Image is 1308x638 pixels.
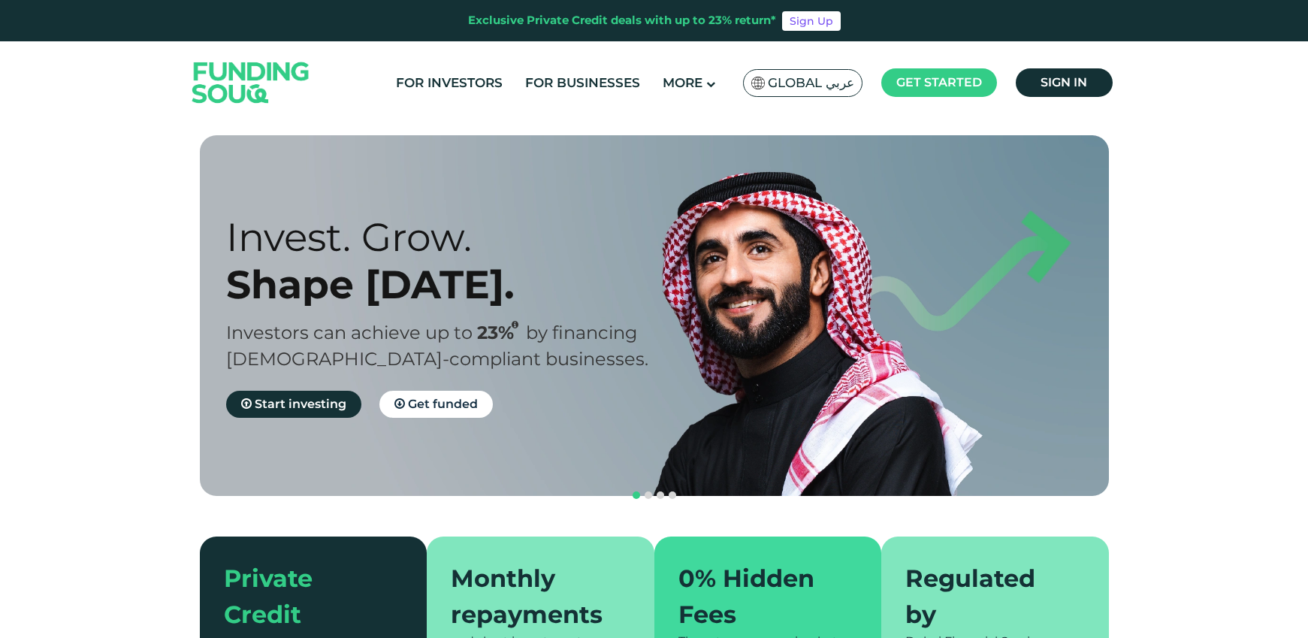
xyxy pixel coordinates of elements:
a: Get funded [379,391,493,418]
a: Sign in [1016,68,1113,97]
a: For Businesses [521,71,644,95]
div: Exclusive Private Credit deals with up to 23% return* [468,12,776,29]
span: Get started [896,75,982,89]
div: Invest. Grow. [226,213,681,261]
span: Global عربي [768,74,854,92]
div: 0% Hidden Fees [678,561,840,633]
span: More [663,75,702,90]
a: Start investing [226,391,361,418]
span: Start investing [255,397,346,411]
button: navigation [654,489,666,501]
div: Monthly repayments [451,561,612,633]
a: For Investors [392,71,506,95]
a: Sign Up [782,11,841,31]
div: Regulated by [905,561,1067,633]
span: Get funded [408,397,478,411]
img: Logo [177,44,325,120]
button: navigation [666,489,678,501]
img: SA Flag [751,77,765,89]
span: 23% [477,322,526,343]
i: 23% IRR (expected) ~ 15% Net yield (expected) [512,321,518,329]
span: Investors can achieve up to [226,322,473,343]
div: Shape [DATE]. [226,261,681,308]
button: navigation [630,489,642,501]
button: navigation [642,489,654,501]
span: Sign in [1041,75,1087,89]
